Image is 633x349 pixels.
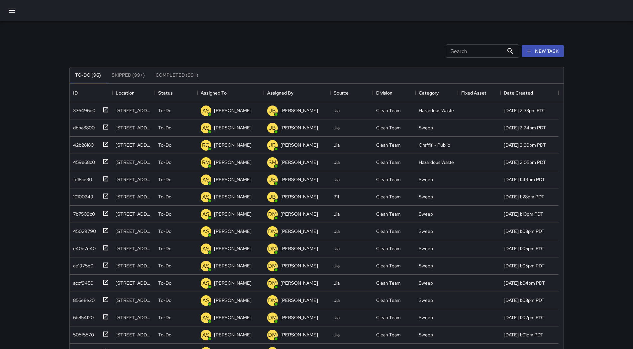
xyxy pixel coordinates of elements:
[106,67,150,83] button: Skipped (99+)
[504,142,546,148] div: 8/25/2025, 2:20pm PDT
[334,331,340,338] div: Jia
[264,84,330,102] div: Assigned By
[202,314,209,322] p: AS
[376,211,401,217] div: Clean Team
[419,142,450,148] div: Graffiti - Public
[70,312,94,321] div: 6b854120
[330,84,373,102] div: Source
[202,279,209,287] p: AS
[268,262,277,270] p: DM
[214,142,252,148] p: [PERSON_NAME]
[158,331,171,338] p: To-Do
[268,297,277,305] p: DM
[280,124,318,131] p: [PERSON_NAME]
[214,331,252,338] p: [PERSON_NAME]
[202,193,209,201] p: AS
[202,262,209,270] p: AS
[116,193,152,200] div: 371 Hayes Street
[214,176,252,183] p: [PERSON_NAME]
[280,245,318,252] p: [PERSON_NAME]
[112,84,155,102] div: Location
[504,124,546,131] div: 8/25/2025, 2:24pm PDT
[267,84,293,102] div: Assigned By
[158,84,173,102] div: Status
[280,280,318,286] p: [PERSON_NAME]
[376,124,401,131] div: Clean Team
[419,84,439,102] div: Category
[373,84,415,102] div: Division
[202,124,209,132] p: AS
[214,314,252,321] p: [PERSON_NAME]
[268,159,276,167] p: SM
[376,245,401,252] div: Clean Team
[419,297,433,304] div: Sweep
[419,245,433,252] div: Sweep
[280,228,318,235] p: [PERSON_NAME]
[158,228,171,235] p: To-Do
[214,245,252,252] p: [PERSON_NAME]
[70,243,96,252] div: e40e7e40
[334,314,340,321] div: Jia
[150,67,204,83] button: Completed (99+)
[116,159,152,166] div: 1355 Market Street
[268,245,277,253] p: DM
[522,45,564,57] button: New Task
[504,84,533,102] div: Date Created
[202,159,210,167] p: RM
[70,174,92,183] div: fd18ce30
[269,141,276,149] p: JB
[376,193,401,200] div: Clean Team
[504,211,543,217] div: 8/25/2025, 1:10pm PDT
[202,107,209,115] p: AS
[280,262,318,269] p: [PERSON_NAME]
[500,84,559,102] div: Date Created
[504,297,545,304] div: 8/25/2025, 1:03pm PDT
[268,279,277,287] p: DM
[334,176,340,183] div: Jia
[280,193,318,200] p: [PERSON_NAME]
[116,124,152,131] div: 280 Fell Street
[269,176,276,184] p: JB
[334,193,339,200] div: 311
[214,107,252,114] p: [PERSON_NAME]
[280,107,318,114] p: [PERSON_NAME]
[70,208,95,217] div: 7b7509c0
[419,159,454,166] div: Hazardous Waste
[116,176,152,183] div: 1658 Market Street
[334,107,340,114] div: Jia
[158,211,171,217] p: To-Do
[158,142,171,148] p: To-Do
[419,211,433,217] div: Sweep
[70,139,94,148] div: 42b28180
[268,228,277,236] p: DM
[334,142,340,148] div: Jia
[461,84,486,102] div: Fixed Asset
[334,262,340,269] div: Jia
[376,228,401,235] div: Clean Team
[268,314,277,322] p: DM
[70,294,95,304] div: 856e8e20
[202,210,209,218] p: AS
[116,262,152,269] div: 350 Gough Street
[158,124,171,131] p: To-Do
[419,280,433,286] div: Sweep
[269,124,276,132] p: JB
[70,260,93,269] div: ce1975e0
[334,280,340,286] div: Jia
[419,176,433,183] div: Sweep
[70,225,96,235] div: 45029790
[419,107,454,114] div: Hazardous Waste
[268,331,277,339] p: DM
[419,228,433,235] div: Sweep
[158,193,171,200] p: To-Do
[116,314,152,321] div: 201 Franklin Street
[214,159,252,166] p: [PERSON_NAME]
[504,245,545,252] div: 8/25/2025, 1:05pm PDT
[504,331,543,338] div: 8/25/2025, 1:01pm PDT
[116,228,152,235] div: 233 Franklin Street
[376,107,401,114] div: Clean Team
[376,84,392,102] div: Division
[214,228,252,235] p: [PERSON_NAME]
[415,84,458,102] div: Category
[334,245,340,252] div: Jia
